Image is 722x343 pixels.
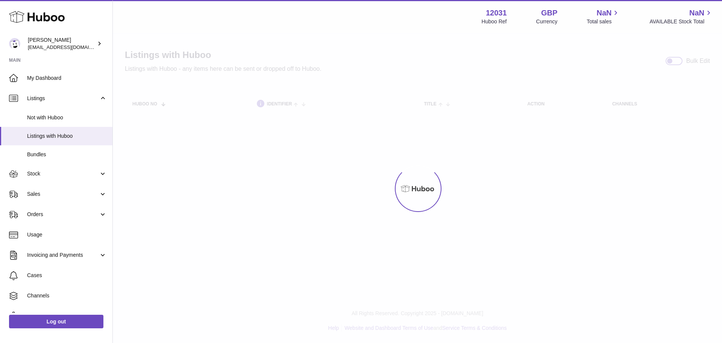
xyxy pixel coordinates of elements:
a: NaN Total sales [587,8,620,25]
strong: GBP [541,8,557,18]
span: NaN [596,8,611,18]
span: Cases [27,272,107,279]
span: AVAILABLE Stock Total [649,18,713,25]
span: Orders [27,211,99,218]
span: Total sales [587,18,620,25]
span: Channels [27,292,107,299]
span: Listings [27,95,99,102]
div: Currency [536,18,558,25]
span: [EMAIL_ADDRESS][DOMAIN_NAME] [28,44,111,50]
strong: 12031 [486,8,507,18]
span: Usage [27,231,107,238]
span: Not with Huboo [27,114,107,121]
img: internalAdmin-12031@internal.huboo.com [9,38,20,49]
span: Invoicing and Payments [27,252,99,259]
a: Log out [9,315,103,328]
span: Stock [27,170,99,177]
span: Settings [27,313,107,320]
span: Bundles [27,151,107,158]
span: Sales [27,191,99,198]
span: Listings with Huboo [27,133,107,140]
div: Huboo Ref [482,18,507,25]
div: [PERSON_NAME] [28,37,96,51]
a: NaN AVAILABLE Stock Total [649,8,713,25]
span: My Dashboard [27,75,107,82]
span: NaN [689,8,704,18]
